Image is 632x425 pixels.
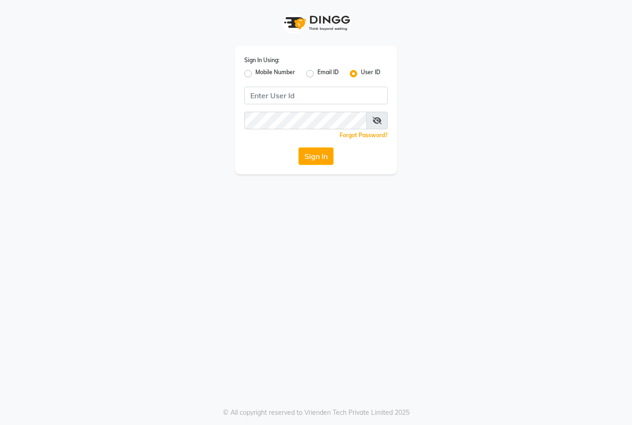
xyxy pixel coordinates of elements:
[317,68,339,79] label: Email ID
[244,56,279,64] label: Sign In Using:
[244,112,367,129] input: Username
[340,132,388,139] a: Forgot Password?
[279,9,353,37] img: logo1.svg
[298,147,334,165] button: Sign In
[255,68,295,79] label: Mobile Number
[244,87,388,104] input: Username
[361,68,380,79] label: User ID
